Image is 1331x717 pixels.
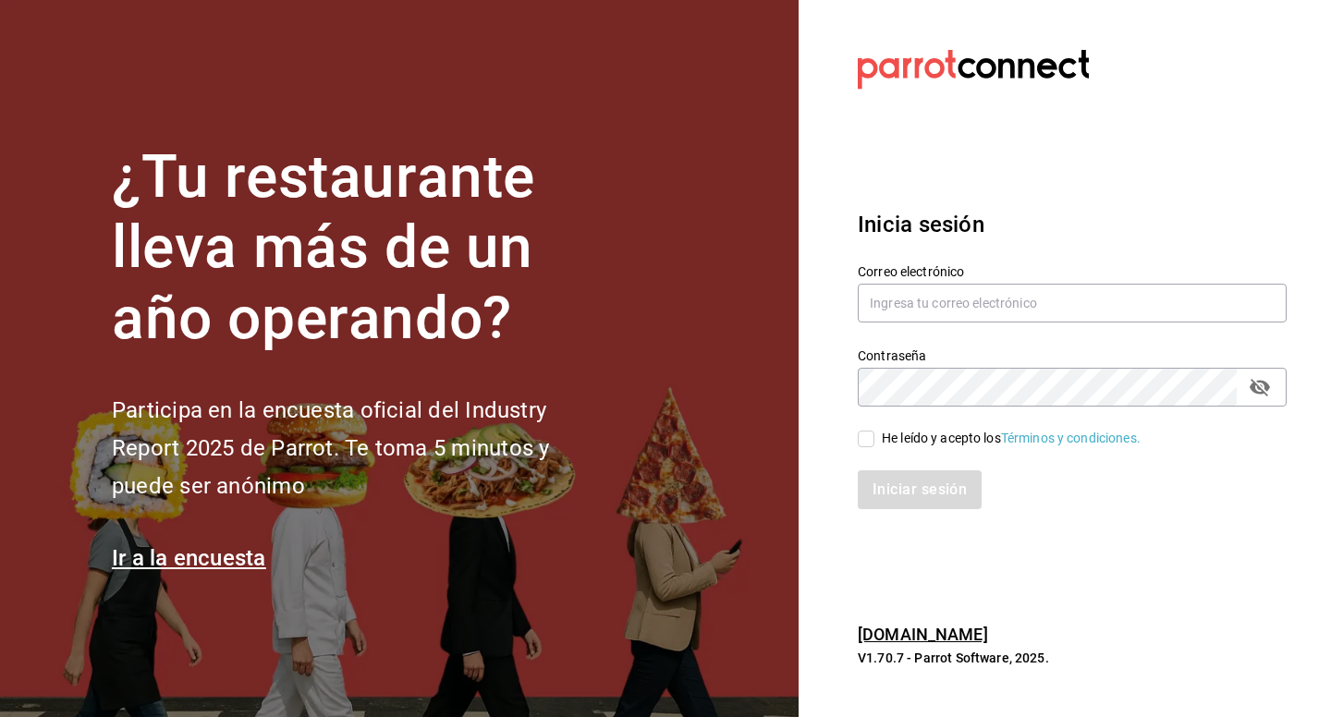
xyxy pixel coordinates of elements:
[858,284,1287,322] input: Ingresa tu correo electrónico
[882,429,1141,448] div: He leído y acepto los
[1001,431,1141,445] a: Términos y condiciones.
[112,545,266,571] a: Ir a la encuesta
[1244,371,1276,403] button: passwordField
[858,264,1287,277] label: Correo electrónico
[858,649,1287,667] p: V1.70.7 - Parrot Software, 2025.
[858,348,1287,361] label: Contraseña
[112,392,611,504] h2: Participa en la encuesta oficial del Industry Report 2025 de Parrot. Te toma 5 minutos y puede se...
[112,142,611,355] h1: ¿Tu restaurante lleva más de un año operando?
[858,625,988,644] a: [DOMAIN_NAME]
[858,208,1287,241] h3: Inicia sesión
